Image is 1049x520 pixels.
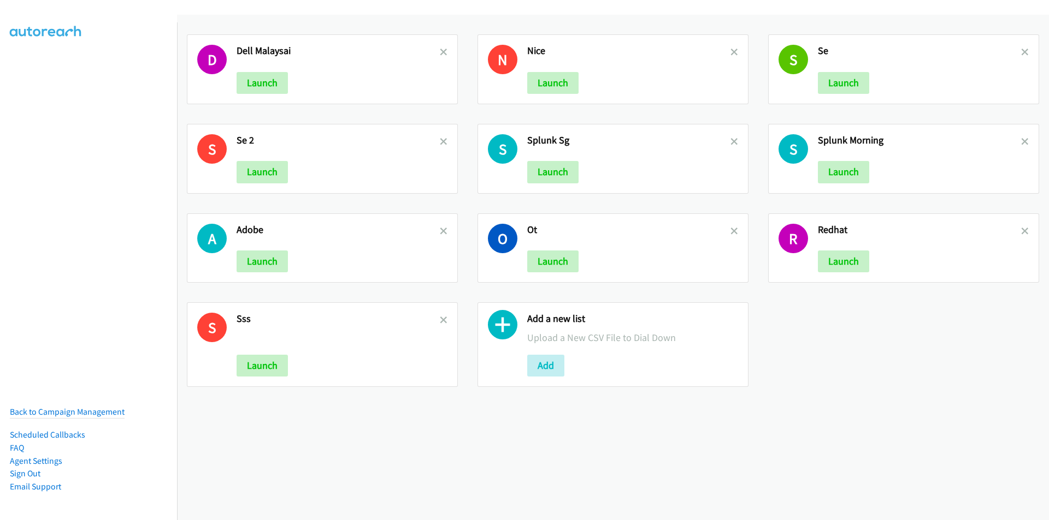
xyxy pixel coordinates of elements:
[818,134,1021,147] h2: Splunk Morning
[10,481,61,492] a: Email Support
[197,45,227,74] h1: D
[237,161,288,183] button: Launch
[197,313,227,342] h1: S
[779,224,808,253] h1: R
[237,313,440,325] h2: Sss
[10,407,125,417] a: Back to Campaign Management
[237,250,288,272] button: Launch
[818,250,869,272] button: Launch
[10,468,40,479] a: Sign Out
[527,72,579,94] button: Launch
[237,45,440,57] h2: Dell Malaysai
[779,45,808,74] h1: S
[488,134,517,164] h1: S
[527,313,738,325] h2: Add a new list
[10,456,62,466] a: Agent Settings
[237,72,288,94] button: Launch
[197,134,227,164] h1: S
[818,72,869,94] button: Launch
[527,161,579,183] button: Launch
[527,224,730,236] h2: Ot
[237,224,440,236] h2: Adobe
[237,355,288,376] button: Launch
[527,134,730,147] h2: Splunk Sg
[527,355,564,376] button: Add
[818,45,1021,57] h2: Se
[488,224,517,253] h1: O
[237,134,440,147] h2: Se 2
[488,45,517,74] h1: N
[197,224,227,253] h1: A
[818,224,1021,236] h2: Redhat
[527,250,579,272] button: Launch
[10,429,85,440] a: Scheduled Callbacks
[527,45,730,57] h2: Nice
[779,134,808,164] h1: S
[527,330,738,345] p: Upload a New CSV File to Dial Down
[10,443,24,453] a: FAQ
[818,161,869,183] button: Launch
